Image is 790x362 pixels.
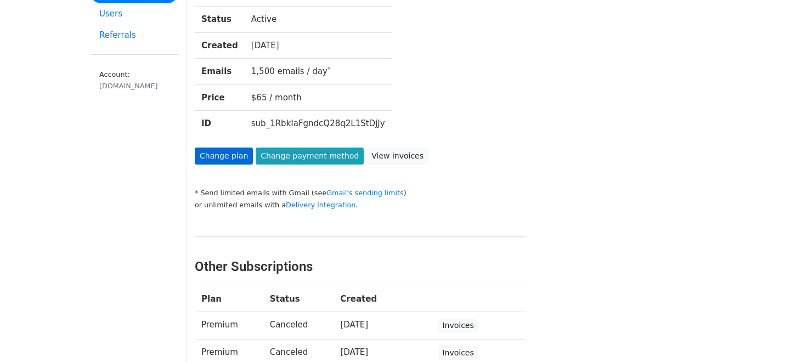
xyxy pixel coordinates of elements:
[195,148,253,165] a: Change plan
[245,7,392,33] td: Active
[195,189,407,210] small: * Send limited emails with Gmail (see ) or unlimited emails with a .
[438,346,477,360] a: Invoices
[195,84,245,111] th: Price
[256,148,364,165] a: Change payment method
[195,286,263,312] th: Plan
[195,59,245,85] th: Emails
[195,259,526,275] h3: Other Subscriptions
[99,81,169,91] div: [DOMAIN_NAME]
[91,3,178,25] a: Users
[245,59,392,85] td: 1,500 emails / day
[263,286,334,312] th: Status
[245,84,392,111] td: $65 / month
[438,319,477,332] a: Invoices
[91,25,178,46] a: Referrals
[326,189,404,197] a: Gmail's sending limits
[286,201,356,209] a: Delivery Integration
[735,309,790,362] iframe: Chat Widget
[195,32,245,59] th: Created
[195,7,245,33] th: Status
[99,70,169,91] small: Account:
[334,286,432,312] th: Created
[195,111,245,137] th: ID
[245,111,392,137] td: sub_1RbkIaFgndcQ28q2L1StDjJy
[263,312,334,340] td: Canceled
[195,312,263,340] td: Premium
[245,32,392,59] td: [DATE]
[334,312,432,340] td: [DATE]
[366,148,428,165] a: View invoices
